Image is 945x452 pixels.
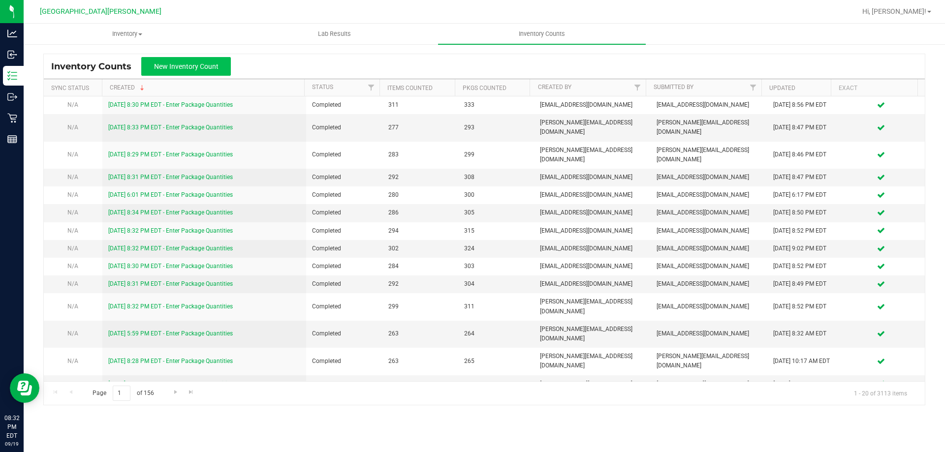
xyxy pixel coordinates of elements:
span: [EMAIL_ADDRESS][DOMAIN_NAME] [540,379,645,389]
span: N/A [67,263,78,270]
div: [DATE] 8:46 PM EDT [773,150,831,159]
a: Go to the last page [184,386,198,399]
a: Filter [745,79,761,96]
span: [PERSON_NAME][EMAIL_ADDRESS][DOMAIN_NAME] [540,352,645,370]
span: 293 [464,123,528,132]
span: [EMAIL_ADDRESS][DOMAIN_NAME] [657,244,761,253]
span: [EMAIL_ADDRESS][DOMAIN_NAME] [540,244,645,253]
span: 292 [388,279,452,289]
span: 280 [388,190,452,200]
span: Inventory Counts [51,61,141,72]
span: 311 [464,302,528,311]
span: N/A [67,174,78,181]
span: [EMAIL_ADDRESS][DOMAIN_NAME] [657,100,761,110]
span: [PERSON_NAME][EMAIL_ADDRESS][DOMAIN_NAME] [540,325,645,343]
a: [DATE] 8:34 PM EDT - Enter Package Quantities [108,209,233,216]
span: N/A [67,303,78,310]
span: 265 [464,357,528,366]
span: [PERSON_NAME][EMAIL_ADDRESS][DOMAIN_NAME] [657,352,761,370]
div: [DATE] 8:47 PM EDT [773,173,831,182]
div: [DATE] 8:56 PM EDT [773,100,831,110]
span: Completed [312,100,376,110]
p: 08:32 PM EDT [4,414,19,440]
span: [EMAIL_ADDRESS][DOMAIN_NAME] [657,279,761,289]
span: Completed [312,329,376,338]
a: [DATE] 8:29 PM EDT - Enter Package Quantities [108,151,233,158]
span: Hi, [PERSON_NAME]! [862,7,926,15]
span: N/A [67,280,78,287]
span: Lab Results [305,30,364,38]
span: N/A [67,191,78,198]
span: [EMAIL_ADDRESS][DOMAIN_NAME] [540,226,645,236]
a: [DATE] 8:30 PM EDT - Enter Package Quantities [108,101,233,108]
span: 303 [464,262,528,271]
span: 277 [388,123,452,132]
span: N/A [67,209,78,216]
span: 283 [388,150,452,159]
div: [DATE] 8:32 AM EDT [773,329,831,338]
div: [DATE] 10:17 AM EDT [773,357,831,366]
span: 304 [464,379,528,389]
a: [DATE] 5:59 PM EDT - Enter Package Quantities [108,330,233,337]
a: Inventory [24,24,231,44]
span: [EMAIL_ADDRESS][DOMAIN_NAME] [657,379,761,389]
span: 333 [464,100,528,110]
a: [DATE] 8:28 PM EDT - Enter Package Quantities [108,358,233,364]
span: [EMAIL_ADDRESS][DOMAIN_NAME] [657,262,761,271]
span: Completed [312,173,376,182]
span: 284 [388,262,452,271]
span: [EMAIL_ADDRESS][DOMAIN_NAME] [657,302,761,311]
span: [EMAIL_ADDRESS][DOMAIN_NAME] [657,226,761,236]
span: 308 [464,173,528,182]
span: 315 [464,226,528,236]
div: [DATE] 8:52 PM EDT [773,302,831,311]
span: N/A [67,358,78,364]
span: [PERSON_NAME][EMAIL_ADDRESS][DOMAIN_NAME] [657,118,761,137]
span: Completed [312,379,376,389]
a: [DATE] 6:01 PM EDT - Enter Package Quantities [108,191,233,198]
span: [EMAIL_ADDRESS][DOMAIN_NAME] [657,329,761,338]
a: Status [312,84,333,90]
span: Completed [312,244,376,253]
a: Submitted By [654,84,693,90]
span: 302 [388,244,452,253]
span: [EMAIL_ADDRESS][DOMAIN_NAME] [540,262,645,271]
div: [DATE] 8:50 PM EDT [773,208,831,217]
span: Completed [312,226,376,236]
a: [DATE] 8:32 PM EDT - Enter Package Quantities [108,303,233,310]
a: Sync Status [51,85,89,91]
div: [DATE] 8:47 PM EDT [773,123,831,132]
th: Exact [831,79,917,96]
a: [DATE] 8:32 PM EDT - Enter Package Quantities [108,245,233,252]
span: N/A [67,245,78,252]
div: [DATE] 8:52 PM EDT [773,226,831,236]
span: 293 [388,379,452,389]
span: 263 [388,357,452,366]
a: Filter [363,79,379,96]
a: Lab Results [231,24,438,44]
span: [EMAIL_ADDRESS][DOMAIN_NAME] [540,100,645,110]
inline-svg: Reports [7,134,17,144]
inline-svg: Retail [7,113,17,123]
div: [DATE] 8:49 PM EDT [773,279,831,289]
span: Page of 156 [84,386,162,401]
span: 1 - 20 of 3113 items [846,386,915,400]
span: Completed [312,208,376,217]
a: Inventory Counts [438,24,645,44]
span: 304 [464,279,528,289]
span: [PERSON_NAME][EMAIL_ADDRESS][DOMAIN_NAME] [540,297,645,316]
span: [EMAIL_ADDRESS][DOMAIN_NAME] [540,190,645,200]
a: Updated [769,85,795,91]
span: [PERSON_NAME][EMAIL_ADDRESS][DOMAIN_NAME] [657,146,761,164]
span: 299 [464,150,528,159]
a: Go to the next page [168,386,183,399]
span: 292 [388,173,452,182]
a: [DATE] 8:32 PM EDT - Enter Package Quantities [108,227,233,234]
iframe: Resource center [10,373,39,403]
span: 311 [388,100,452,110]
span: [PERSON_NAME][EMAIL_ADDRESS][DOMAIN_NAME] [540,118,645,137]
span: [EMAIL_ADDRESS][DOMAIN_NAME] [540,173,645,182]
span: [EMAIL_ADDRESS][DOMAIN_NAME] [657,190,761,200]
a: [DATE] 8:33 PM EDT - Enter Package Quantities [108,124,233,131]
span: Completed [312,357,376,366]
